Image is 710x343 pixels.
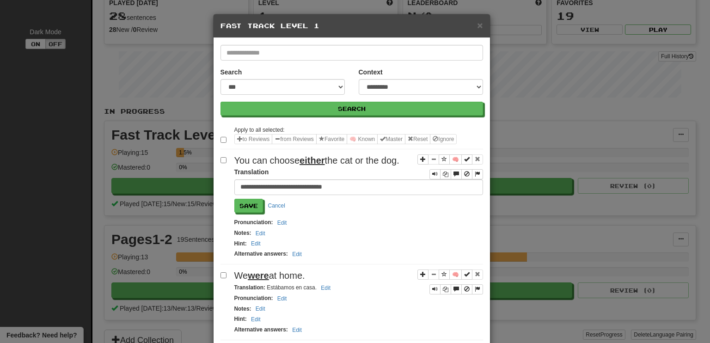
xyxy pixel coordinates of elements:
[263,199,290,213] button: Cancel
[429,169,483,179] div: Sentence controls
[272,134,317,144] button: from Reviews
[234,167,269,177] label: Translation
[248,239,263,249] button: Edit
[234,230,251,236] strong: Notes :
[417,154,483,179] div: Sentence controls
[248,314,263,325] button: Edit
[275,294,290,304] button: Edit
[248,270,269,281] u: were
[253,228,268,239] button: Edit
[220,67,242,77] label: Search
[377,134,405,144] button: Master
[234,316,247,322] strong: Hint :
[234,270,305,281] span: We at home.
[220,21,483,31] h5: Fast Track Level 1
[405,134,430,144] button: Reset
[234,306,251,312] strong: Notes :
[449,154,462,165] button: 🧠
[234,134,273,144] button: to Reviews
[417,269,483,294] div: Sentence controls
[234,326,288,333] strong: Alternative answers :
[449,269,462,280] button: 🧠
[430,134,457,144] button: Ignore
[234,284,333,291] small: Estábamos en casa.
[253,304,268,314] button: Edit
[234,240,247,247] strong: Hint :
[234,127,285,133] small: Apply to all selected:
[234,219,273,226] strong: Pronunciation :
[359,67,383,77] label: Context
[316,134,347,144] button: Favorite
[234,134,457,144] div: Sentence options
[429,284,483,294] div: Sentence controls
[234,199,263,213] button: Save
[220,102,483,116] button: Search
[347,134,378,144] button: 🧠 Known
[234,284,265,291] strong: Translation :
[275,218,290,228] button: Edit
[477,20,483,30] button: Close
[477,20,483,31] span: ×
[289,249,305,259] button: Edit
[234,295,273,301] strong: Pronunciation :
[300,155,324,165] u: either
[318,283,333,293] button: Edit
[234,155,399,165] span: You can choose the cat or the dog.
[289,325,305,335] button: Edit
[234,251,288,257] strong: Alternative answers :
